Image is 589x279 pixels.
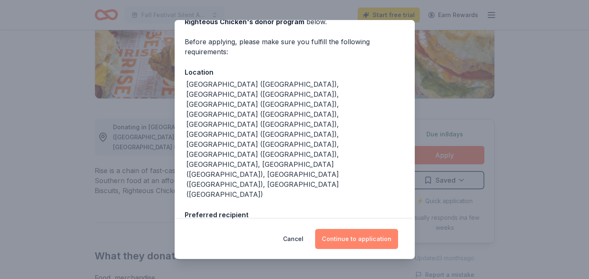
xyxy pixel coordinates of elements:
button: Continue to application [315,229,398,249]
div: Preferred recipient [185,209,405,220]
div: Location [185,67,405,78]
div: [GEOGRAPHIC_DATA] ([GEOGRAPHIC_DATA]), [GEOGRAPHIC_DATA] ([GEOGRAPHIC_DATA]), [GEOGRAPHIC_DATA] (... [186,79,405,199]
div: Before applying, please make sure you fulfill the following requirements: [185,37,405,57]
button: Cancel [283,229,303,249]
